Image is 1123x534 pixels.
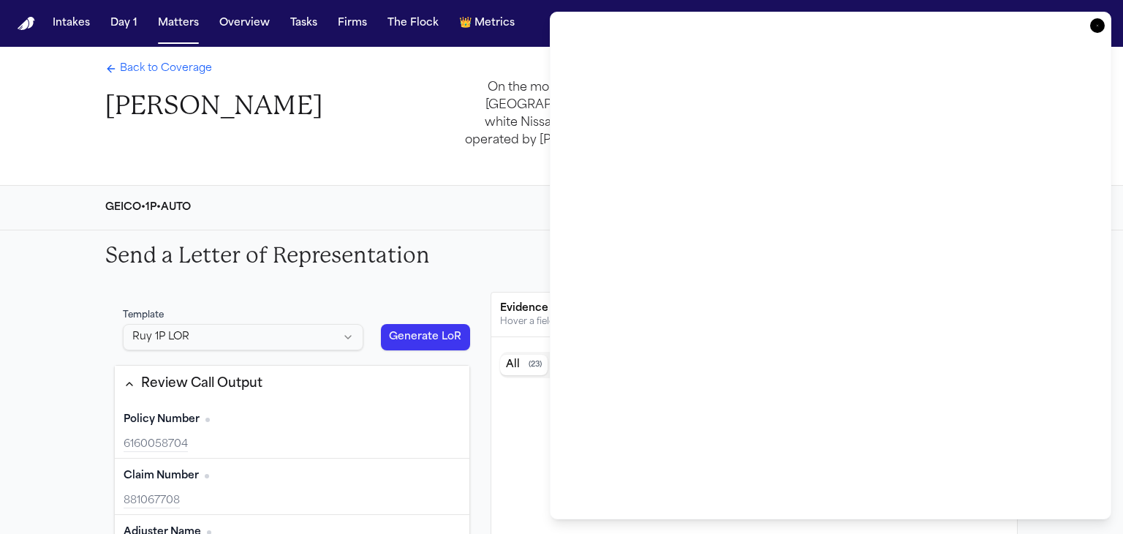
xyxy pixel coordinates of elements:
[544,195,654,221] button: Review Details
[105,89,322,122] h1: [PERSON_NAME]
[124,437,461,452] div: 6160058704
[152,10,205,37] button: Matters
[105,200,191,215] div: GEICO • 1P • AUTO
[18,17,35,31] img: Finch Logo
[500,355,548,375] button: All documents
[105,61,212,76] a: Back to Coverage
[47,10,96,37] button: Intakes
[123,309,363,321] div: Template
[381,324,470,350] button: Generate LoR
[548,355,618,375] button: Related documents
[474,16,515,31] span: Metrics
[141,375,262,394] div: Review Call Output
[105,10,143,37] button: Day 1
[459,16,472,31] span: crown
[529,360,542,370] span: ( 23 )
[115,459,469,515] div: Claim Number (required)
[115,366,469,402] button: Review Call Output
[123,324,363,350] button: Select LoR template
[120,61,212,76] span: Back to Coverage
[382,10,445,37] button: The Flock
[213,10,276,37] button: Overview
[18,17,35,31] a: Home
[568,30,1093,501] iframe: LoR Preview
[205,474,209,478] span: No citation
[124,469,199,484] span: Claim Number
[332,10,373,37] button: Firms
[456,79,1018,149] div: On the morning of [DATE], [PERSON_NAME] was stopped in traffic on Interstate 37 South in [GEOGRAP...
[500,316,1008,328] div: Hover a field on the left to jump here
[105,242,430,268] h2: Send a Letter of Representation
[284,10,323,37] button: Tasks
[500,301,1008,316] div: Evidence & Documents
[453,10,521,37] button: crownMetrics
[500,346,1008,457] div: Document browser
[124,413,200,427] span: Policy Number
[124,494,461,508] div: 881067708
[205,418,210,422] span: No citation
[115,402,469,459] div: Policy Number (required)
